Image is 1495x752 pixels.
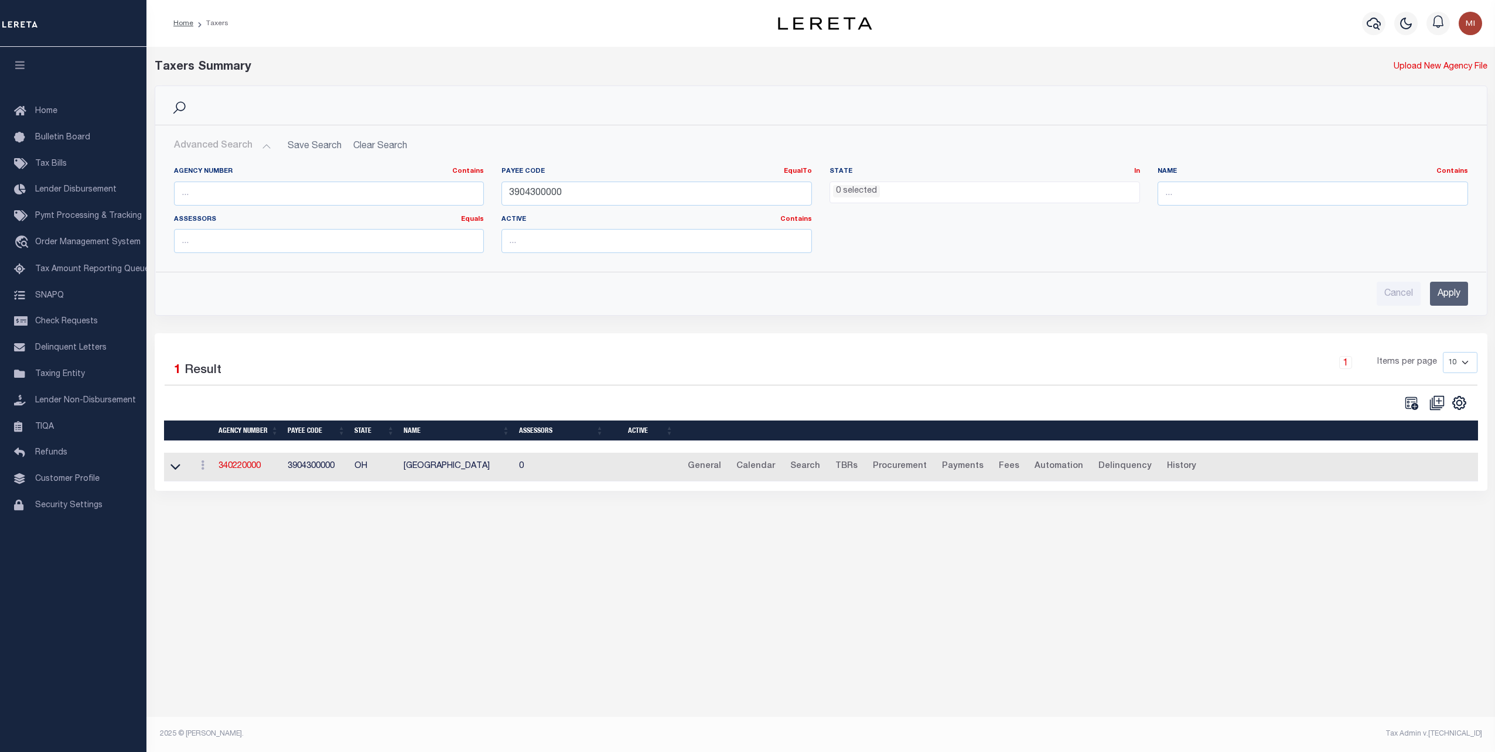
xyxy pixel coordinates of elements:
a: Procurement [868,457,932,476]
label: Active [501,215,812,225]
label: Agency Number [174,167,484,177]
a: Automation [1029,457,1088,476]
a: Delinquency [1093,457,1157,476]
li: 0 selected [833,185,880,198]
span: Bulletin Board [35,134,90,142]
input: ... [1158,182,1468,206]
a: EqualTo [784,168,812,175]
span: TIQA [35,422,54,430]
td: 3904300000 [283,453,350,481]
label: State [830,167,1140,177]
span: 1 [174,364,181,377]
td: [GEOGRAPHIC_DATA] [399,453,514,481]
span: SNAPQ [35,291,64,299]
td: OH [350,453,399,481]
a: Search [785,457,825,476]
th: Name: activate to sort column ascending [399,421,514,441]
label: Assessors [174,215,484,225]
a: Payments [937,457,989,476]
th: Assessors: activate to sort column ascending [514,421,608,441]
i: travel_explore [14,235,33,251]
li: Taxers [193,18,228,29]
span: Order Management System [35,238,141,247]
span: Items per page [1377,356,1437,369]
span: Tax Amount Reporting Queue [35,265,149,274]
a: TBRs [830,457,863,476]
label: Name [1158,167,1468,177]
a: Contains [780,216,812,223]
input: Apply [1430,282,1468,306]
img: logo-dark.svg [778,17,872,30]
th: Payee Code: activate to sort column ascending [283,421,350,441]
a: Contains [452,168,484,175]
label: Payee Code [501,167,812,177]
a: 340220000 [219,462,261,470]
span: Refunds [35,449,67,457]
span: Pymt Processing & Tracking [35,212,142,220]
a: Calendar [731,457,780,476]
a: Home [173,20,193,27]
a: 1 [1339,356,1352,369]
a: Equals [461,216,484,223]
span: Check Requests [35,317,98,326]
input: ... [501,229,812,253]
a: General [682,457,726,476]
a: Contains [1436,168,1468,175]
input: Cancel [1377,282,1421,306]
span: Home [35,107,57,115]
a: Fees [994,457,1025,476]
span: Tax Bills [35,160,67,168]
img: svg+xml;base64,PHN2ZyB4bWxucz0iaHR0cDovL3d3dy53My5vcmcvMjAwMC9zdmciIHBvaW50ZXItZXZlbnRzPSJub25lIi... [1459,12,1482,35]
th: Agency Number: activate to sort column ascending [214,421,283,441]
th: State: activate to sort column ascending [350,421,399,441]
span: Security Settings [35,501,103,510]
a: In [1134,168,1140,175]
td: 0 [514,453,608,481]
a: Upload New Agency File [1394,61,1487,74]
span: Taxing Entity [35,370,85,378]
span: Lender Disbursement [35,186,117,194]
input: ... [174,182,484,206]
span: Delinquent Letters [35,344,107,352]
button: Advanced Search [174,135,271,158]
th: Active: activate to sort column ascending [608,421,678,441]
input: ... [174,229,484,253]
input: ... [501,182,812,206]
div: Taxers Summary [155,59,1150,76]
span: Lender Non-Disbursement [35,396,136,405]
a: History [1162,457,1202,476]
span: Customer Profile [35,475,100,483]
label: Result [185,361,221,380]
